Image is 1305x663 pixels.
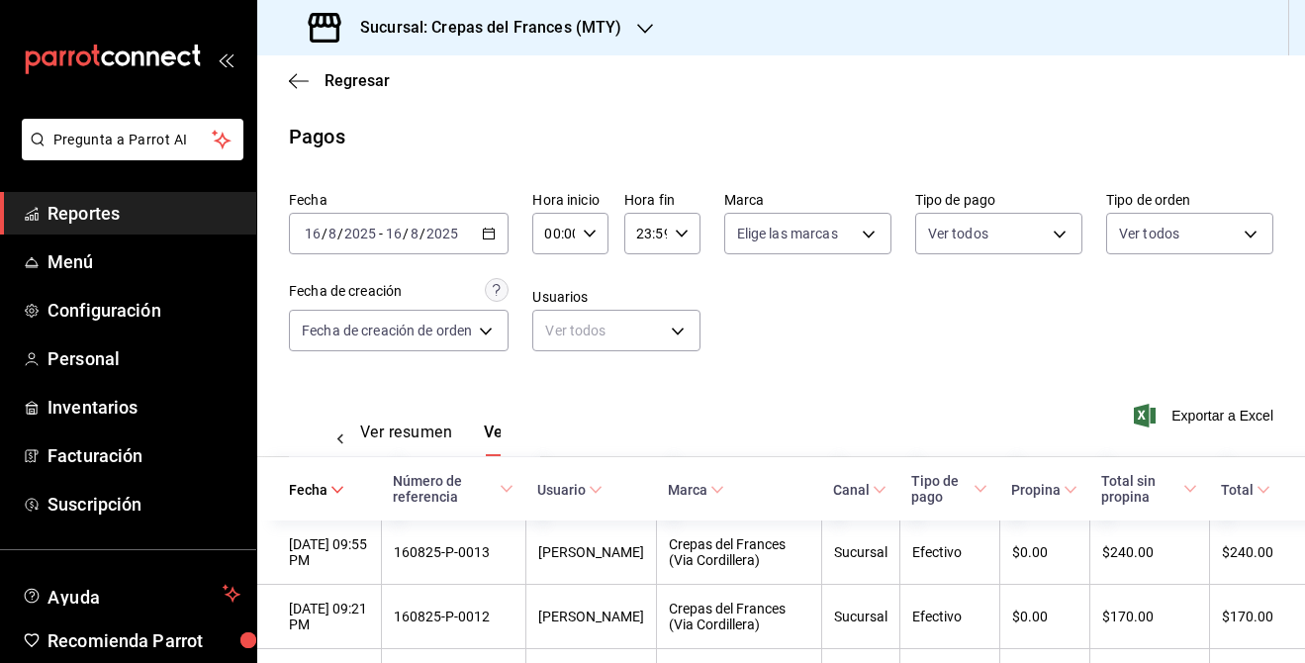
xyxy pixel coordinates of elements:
label: Fecha [289,193,509,207]
h3: Sucursal: Crepas del Frances (MTY) [344,16,621,40]
div: Sucursal [834,609,887,624]
div: Ver todos [532,310,699,351]
span: - [379,226,383,241]
div: Crepas del Frances (Via Cordillera) [669,536,810,568]
label: Tipo de orden [1106,193,1273,207]
button: Regresar [289,71,390,90]
div: navigation tabs [360,423,501,456]
input: -- [410,226,419,241]
span: Marca [668,482,724,498]
input: -- [304,226,322,241]
label: Marca [724,193,891,207]
span: / [403,226,409,241]
span: Fecha de creación de orden [302,321,472,340]
span: Ayuda [47,582,215,606]
div: $170.00 [1222,609,1273,624]
span: Inventarios [47,394,240,421]
div: $240.00 [1222,544,1273,560]
div: 160825-P-0012 [394,609,513,624]
span: Tipo de pago [911,473,987,505]
span: Facturación [47,442,240,469]
div: Pagos [289,122,345,151]
span: Menú [47,248,240,275]
span: Número de referencia [393,473,513,505]
span: Canal [833,482,886,498]
span: Propina [1011,482,1077,498]
span: Configuración [47,297,240,324]
span: Usuario [537,482,603,498]
div: [DATE] 09:55 PM [289,536,369,568]
span: Elige las marcas [737,224,838,243]
a: Pregunta a Parrot AI [14,143,243,164]
span: / [337,226,343,241]
div: 160825-P-0013 [394,544,513,560]
input: ---- [425,226,459,241]
div: [DATE] 09:21 PM [289,601,369,632]
button: open_drawer_menu [218,51,233,67]
span: Fecha [289,482,344,498]
div: [PERSON_NAME] [538,609,644,624]
span: / [322,226,327,241]
span: Suscripción [47,491,240,518]
div: [PERSON_NAME] [538,544,644,560]
input: ---- [343,226,377,241]
div: $0.00 [1012,609,1077,624]
span: Ver todos [928,224,988,243]
span: Regresar [325,71,390,90]
div: $170.00 [1102,609,1197,624]
input: -- [385,226,403,241]
span: Reportes [47,200,240,227]
div: Efectivo [912,609,987,624]
div: Efectivo [912,544,987,560]
span: / [419,226,425,241]
div: $0.00 [1012,544,1077,560]
span: Total [1221,482,1270,498]
span: Pregunta a Parrot AI [53,130,213,150]
span: Ver todos [1119,224,1179,243]
button: Ver pagos [484,423,560,456]
span: Personal [47,345,240,372]
button: Ver resumen [360,423,452,456]
label: Hora inicio [532,193,608,207]
label: Usuarios [532,290,699,304]
span: Total sin propina [1101,473,1197,505]
div: Fecha de creación [289,281,402,302]
div: Crepas del Frances (Via Cordillera) [669,601,810,632]
label: Hora fin [624,193,700,207]
input: -- [327,226,337,241]
button: Exportar a Excel [1138,404,1273,427]
span: Recomienda Parrot [47,627,240,654]
button: Pregunta a Parrot AI [22,119,243,160]
label: Tipo de pago [915,193,1082,207]
div: $240.00 [1102,544,1197,560]
div: Sucursal [834,544,887,560]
